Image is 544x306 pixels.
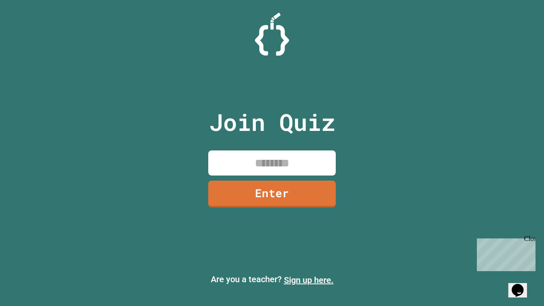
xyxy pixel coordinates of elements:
a: Enter [208,181,336,207]
iframe: chat widget [473,235,535,271]
iframe: chat widget [508,272,535,297]
div: Chat with us now!Close [3,3,59,54]
p: Are you a teacher? [7,273,537,286]
p: Join Quiz [209,105,335,140]
a: Sign up here. [284,275,334,285]
img: Logo.svg [255,13,289,56]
